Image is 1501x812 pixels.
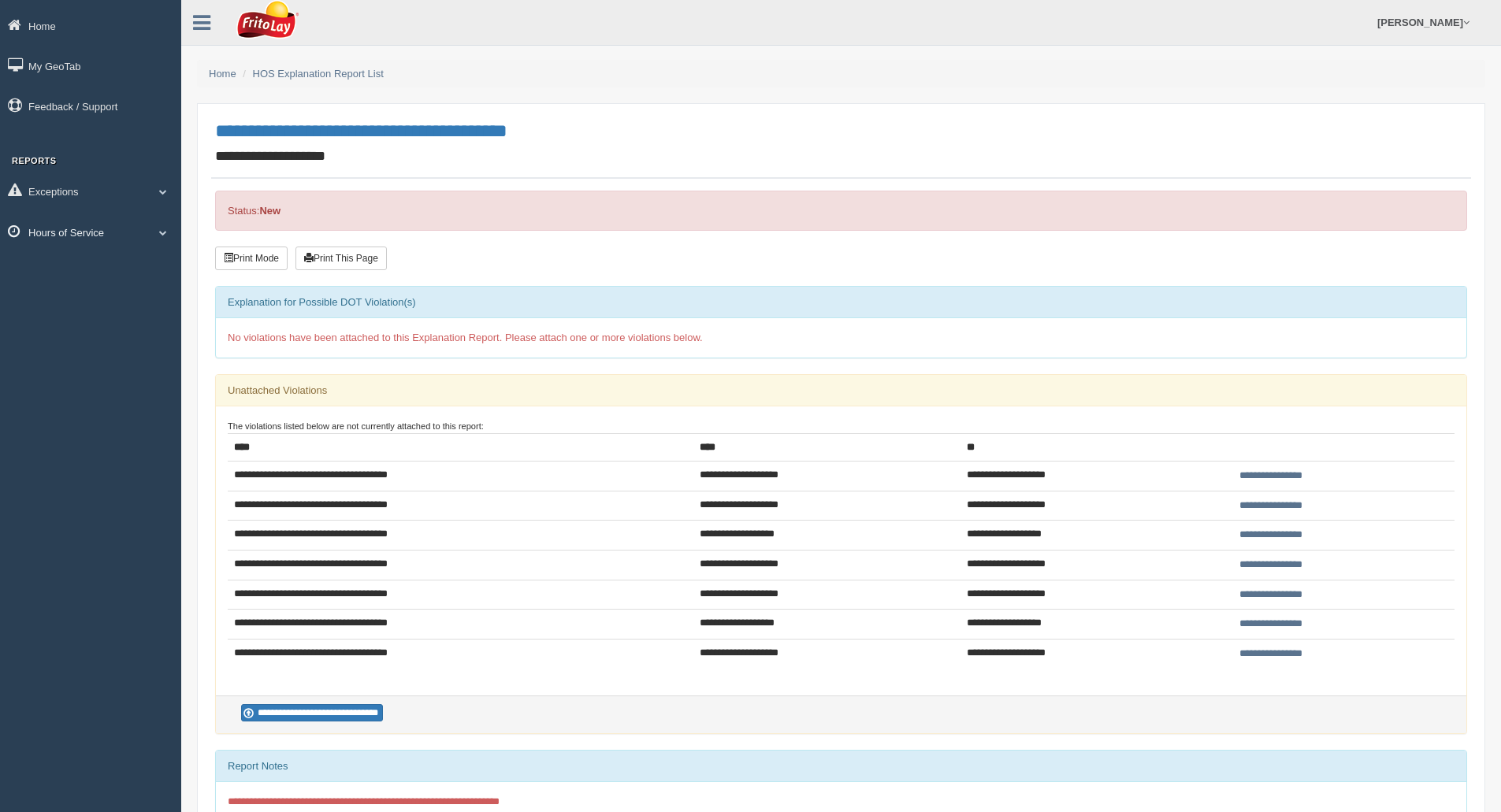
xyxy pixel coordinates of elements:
[216,375,1466,406] div: Unattached Violations
[295,247,387,270] button: Print This Page
[209,68,236,80] a: Home
[253,68,384,80] a: HOS Explanation Report List
[215,247,288,270] button: Print Mode
[259,205,281,217] strong: New
[216,751,1466,782] div: Report Notes
[215,191,1467,231] div: Status:
[228,421,484,431] small: The violations listed below are not currently attached to this report:
[216,287,1466,318] div: Explanation for Possible DOT Violation(s)
[228,332,703,343] span: No violations have been attached to this Explanation Report. Please attach one or more violations...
